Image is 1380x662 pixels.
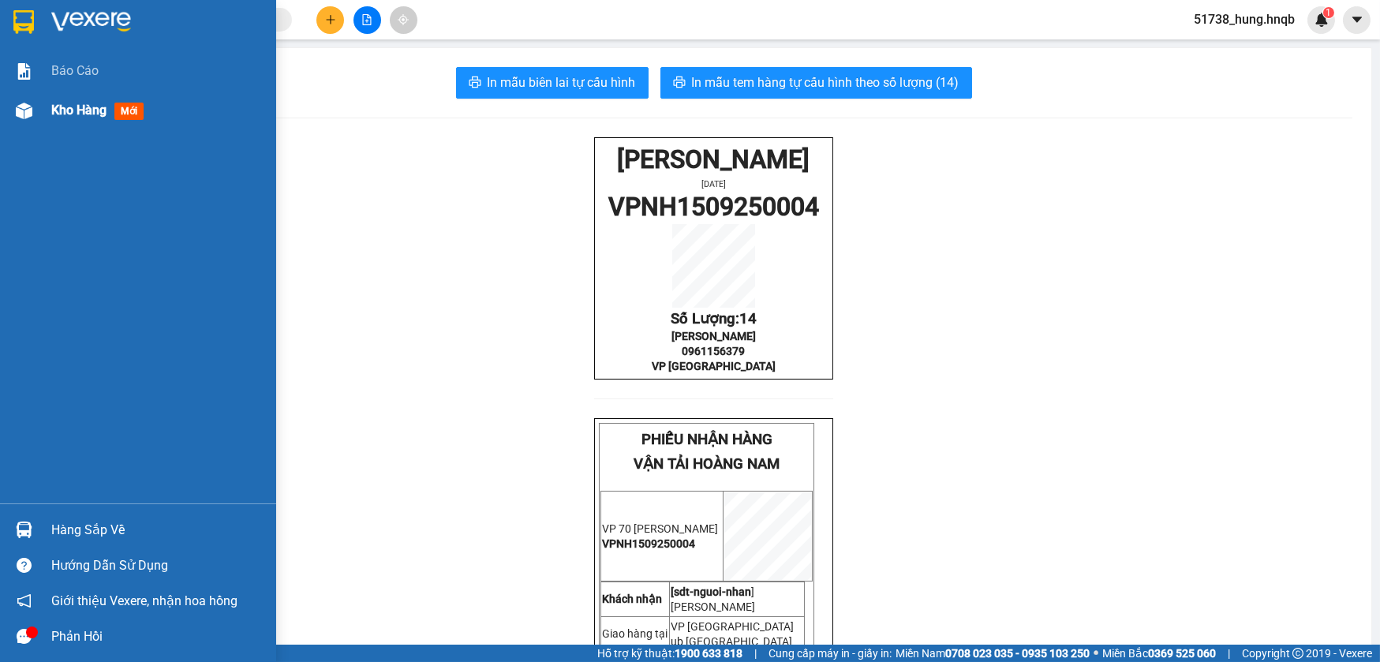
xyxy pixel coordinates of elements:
[671,620,794,633] span: VP [GEOGRAPHIC_DATA]
[671,310,757,327] span: Số Lượng:
[488,73,636,92] span: In mẫu biên lai tự cấu hình
[325,14,336,25] span: plus
[456,67,649,99] button: printerIn mẫu biên lai tự cấu hình
[114,103,144,120] span: mới
[769,645,892,662] span: Cung cấp máy in - giấy in:
[682,345,745,357] span: 0961156379
[16,522,32,538] img: warehouse-icon
[602,522,718,535] span: VP 70 [PERSON_NAME]
[398,14,409,25] span: aim
[1323,7,1334,18] sup: 1
[51,625,264,649] div: Phản hồi
[1181,9,1307,29] span: 51738_hung.hnqb
[754,645,757,662] span: |
[641,431,772,448] span: PHIẾU NHẬN HÀNG
[652,360,776,372] span: VP [GEOGRAPHIC_DATA]
[1350,13,1364,27] span: caret-down
[597,645,742,662] span: Hỗ trợ kỹ thuật:
[390,6,417,34] button: aim
[1315,13,1329,27] img: icon-new-feature
[675,647,742,660] strong: 1900 633 818
[1326,7,1331,18] span: 1
[671,635,792,648] span: ub [GEOGRAPHIC_DATA]
[671,585,754,598] span: ]
[1343,6,1371,34] button: caret-down
[660,67,972,99] button: printerIn mẫu tem hàng tự cấu hình theo số lượng (14)
[17,558,32,573] span: question-circle
[739,310,757,327] span: 14
[17,593,32,608] span: notification
[13,52,224,82] span: VPNH1509250004
[671,585,751,598] strong: [sdt-nguoi-nhan
[16,63,32,80] img: solution-icon
[602,593,662,605] strong: Khách nhận
[671,330,756,342] span: [PERSON_NAME]
[107,39,131,50] span: [DATE]
[1228,645,1230,662] span: |
[673,76,686,91] span: printer
[316,6,344,34] button: plus
[1094,650,1098,656] span: ⚪️
[17,629,32,644] span: message
[51,591,237,611] span: Giới thiệu Vexere, nhận hoa hồng
[51,518,264,542] div: Hàng sắp về
[1148,647,1216,660] strong: 0369 525 060
[601,616,670,651] td: Giao hàng tại
[22,7,215,37] span: [PERSON_NAME]
[16,103,32,119] img: warehouse-icon
[617,144,810,174] span: [PERSON_NAME]
[353,6,381,34] button: file-add
[671,600,755,613] span: [PERSON_NAME]
[634,455,780,473] span: VẬN TẢI HOÀNG NAM
[608,192,819,222] span: VPNH1509250004
[51,554,264,578] div: Hướng dẫn sử dụng
[1292,648,1303,659] span: copyright
[701,179,726,189] span: [DATE]
[896,645,1090,662] span: Miền Nam
[13,10,34,34] img: logo-vxr
[51,103,107,118] span: Kho hàng
[1102,645,1216,662] span: Miền Bắc
[945,647,1090,660] strong: 0708 023 035 - 0935 103 250
[51,61,99,80] span: Báo cáo
[361,14,372,25] span: file-add
[469,76,481,91] span: printer
[602,537,695,550] span: VPNH1509250004
[692,73,959,92] span: In mẫu tem hàng tự cấu hình theo số lượng (14)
